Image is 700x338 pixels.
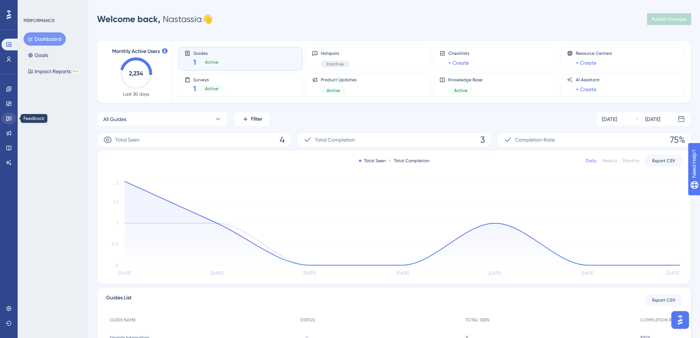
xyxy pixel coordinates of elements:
span: Product Updates [321,77,356,83]
text: 2,234 [129,70,143,77]
tspan: 0 [115,263,118,268]
span: Active [205,59,218,65]
span: Filter [251,115,262,124]
span: Export CSV [652,297,675,303]
span: Total Completion [315,135,355,144]
span: Guides List [106,293,132,307]
tspan: 1.5 [114,200,118,205]
span: Active [454,88,467,93]
div: PERFORMANCE [24,18,54,24]
a: + Create [448,58,469,67]
button: Dashboard [24,32,66,46]
button: Impact ReportsBETA [24,65,83,78]
tspan: [DATE] [581,271,594,276]
span: Inactive [327,61,344,67]
span: TOTAL SEEN [466,317,489,323]
a: + Create [576,58,596,67]
tspan: [DATE] [211,271,223,276]
button: Export CSV [645,155,682,167]
span: Knowledge Base [448,77,482,83]
span: Guides [193,50,224,56]
div: Total Completion [389,158,430,164]
span: Welcome back, [97,14,161,24]
div: BETA [72,70,79,73]
span: Publish Changes [651,16,687,22]
div: [DATE] [602,115,617,124]
span: STATUS [300,317,315,323]
span: Active [205,86,218,92]
span: GUIDE NAME [110,317,136,323]
span: 75% [670,134,685,146]
div: Monthly [623,158,639,164]
span: Last 30 days [123,91,149,97]
span: 1 [193,57,196,67]
span: 1 [193,83,196,94]
span: Active [327,88,340,93]
span: Export CSV [652,158,675,164]
tspan: [DATE] [667,271,679,276]
tspan: 0.5 [112,242,118,247]
div: Nastassia 👋 [97,13,213,25]
span: Monthly Active Users [112,47,160,56]
div: Total Seen [359,158,386,164]
span: COMPLETION RATE [640,317,678,323]
tspan: [DATE] [396,271,409,276]
button: Publish Changes [647,13,691,25]
span: Resource Centers [576,50,612,56]
button: Export CSV [645,294,682,306]
a: + Create [576,85,596,94]
span: 4 [280,134,285,146]
tspan: [DATE] [304,271,316,276]
button: All Guides [97,112,228,127]
span: Surveys [193,77,224,82]
span: Hotspots [321,50,349,56]
div: Weekly [602,158,617,164]
span: Completion Rate [515,135,555,144]
iframe: UserGuiding AI Assistant Launcher [669,309,691,331]
tspan: [DATE] [489,271,501,276]
div: [DATE] [645,115,660,124]
div: Daily [586,158,596,164]
tspan: 1 [117,221,118,226]
tspan: [DATE] [118,271,131,276]
span: AI Assistant [576,77,600,83]
span: Total Seen [115,135,140,144]
tspan: 2 [116,181,118,186]
button: Goals [24,49,53,62]
button: Filter [234,112,270,127]
span: Checklists [448,50,469,56]
span: 3 [480,134,485,146]
span: All Guides [103,115,126,124]
span: Need Help? [17,2,46,11]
